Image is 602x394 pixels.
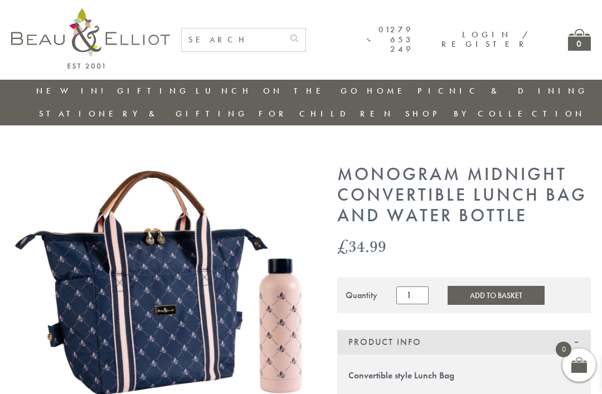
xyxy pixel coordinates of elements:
a: Home [367,85,411,96]
a: Picnic & Dining [417,85,588,96]
span: £ [337,235,348,257]
a: 01279 653 249 [367,25,414,54]
bdi: 34.99 [337,235,386,257]
input: SEARCH [182,28,283,51]
div: Product Info [337,330,591,354]
a: Lunch On The Go [196,85,361,96]
a: 0 [568,29,591,51]
span: 0 [556,342,571,357]
a: New in! [36,85,111,96]
strong: Convertible style Lunch Bag [348,369,454,381]
a: Gifting [117,85,190,96]
a: Shop by collection [405,108,585,119]
a: Stationery & Gifting [39,108,248,119]
h1: Monogram Midnight Convertible Lunch Bag and Water Bottle [337,164,591,226]
div: Quantity [346,290,377,300]
input: Product quantity [396,286,429,304]
img: logo [11,8,170,69]
button: Add to Basket [448,286,545,305]
a: For Children [259,108,394,119]
a: Login / Register [441,29,529,50]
